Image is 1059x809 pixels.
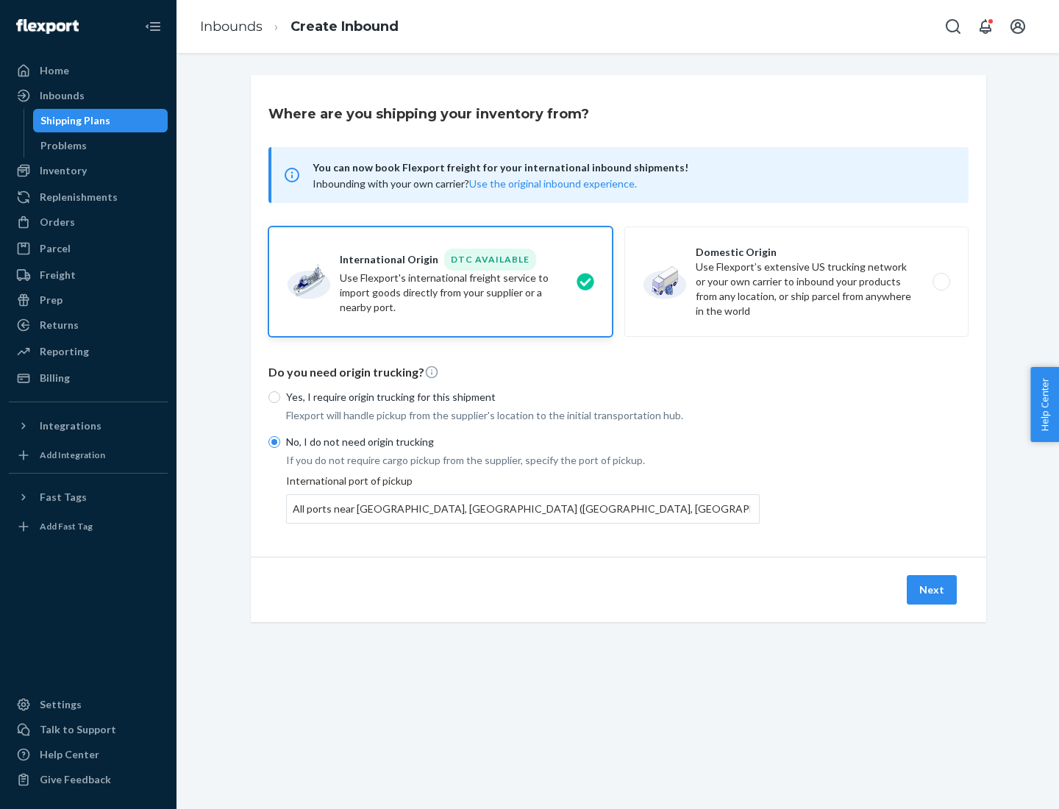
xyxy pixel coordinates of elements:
[938,12,968,41] button: Open Search Box
[40,520,93,532] div: Add Fast Tag
[40,113,110,128] div: Shipping Plans
[40,88,85,103] div: Inbounds
[9,210,168,234] a: Orders
[40,163,87,178] div: Inventory
[138,12,168,41] button: Close Navigation
[9,485,168,509] button: Fast Tags
[40,747,99,762] div: Help Center
[16,19,79,34] img: Flexport logo
[1003,12,1033,41] button: Open account menu
[9,718,168,741] a: Talk to Support
[313,177,637,190] span: Inbounding with your own carrier?
[40,63,69,78] div: Home
[9,366,168,390] a: Billing
[268,391,280,403] input: Yes, I require origin trucking for this shipment
[40,241,71,256] div: Parcel
[907,575,957,605] button: Next
[286,453,760,468] p: If you do not require cargo pickup from the supplier, specify the port of pickup.
[40,344,89,359] div: Reporting
[286,408,760,423] p: Flexport will handle pickup from the supplier's location to the initial transportation hub.
[40,138,87,153] div: Problems
[9,340,168,363] a: Reporting
[40,268,76,282] div: Freight
[268,436,280,448] input: No, I do not need origin trucking
[40,697,82,712] div: Settings
[290,18,399,35] a: Create Inbound
[9,185,168,209] a: Replenishments
[40,215,75,229] div: Orders
[9,237,168,260] a: Parcel
[9,414,168,438] button: Integrations
[9,288,168,312] a: Prep
[9,159,168,182] a: Inventory
[268,104,589,124] h3: Where are you shipping your inventory from?
[286,390,760,404] p: Yes, I require origin trucking for this shipment
[33,109,168,132] a: Shipping Plans
[9,743,168,766] a: Help Center
[1030,367,1059,442] button: Help Center
[9,443,168,467] a: Add Integration
[40,490,87,505] div: Fast Tags
[40,371,70,385] div: Billing
[971,12,1000,41] button: Open notifications
[9,84,168,107] a: Inbounds
[313,159,951,177] span: You can now book Flexport freight for your international inbound shipments!
[469,177,637,191] button: Use the original inbound experience.
[40,449,105,461] div: Add Integration
[40,318,79,332] div: Returns
[268,364,969,381] p: Do you need origin trucking?
[40,418,101,433] div: Integrations
[40,293,63,307] div: Prep
[9,768,168,791] button: Give Feedback
[40,190,118,204] div: Replenishments
[9,693,168,716] a: Settings
[33,134,168,157] a: Problems
[9,515,168,538] a: Add Fast Tag
[9,59,168,82] a: Home
[188,5,410,49] ol: breadcrumbs
[200,18,263,35] a: Inbounds
[9,313,168,337] a: Returns
[9,263,168,287] a: Freight
[286,474,760,524] div: International port of pickup
[286,435,760,449] p: No, I do not need origin trucking
[40,722,116,737] div: Talk to Support
[40,772,111,787] div: Give Feedback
